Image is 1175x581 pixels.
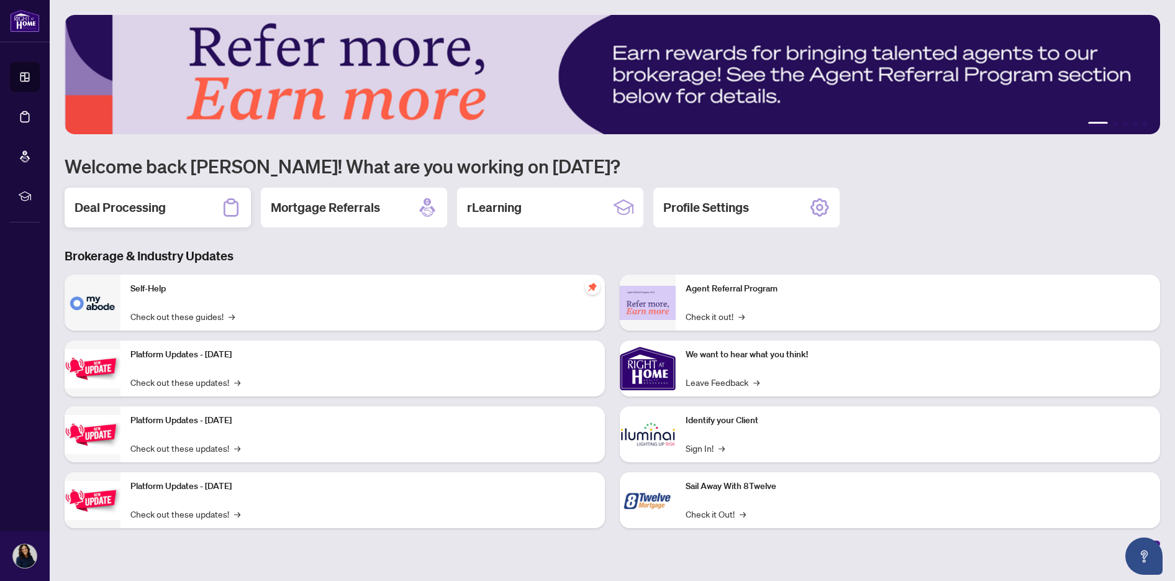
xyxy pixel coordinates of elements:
[130,414,595,428] p: Platform Updates - [DATE]
[686,507,746,521] a: Check it Out!→
[65,275,120,331] img: Self-Help
[65,247,1160,265] h3: Brokerage & Industry Updates
[663,199,749,216] h2: Profile Settings
[686,348,1150,362] p: We want to hear what you think!
[130,507,240,521] a: Check out these updates!→
[65,154,1160,178] h1: Welcome back [PERSON_NAME]! What are you working on [DATE]?
[13,544,37,568] img: Profile Icon
[1088,122,1108,127] button: 1
[719,441,725,455] span: →
[65,15,1160,134] img: Slide 0
[620,472,676,528] img: Sail Away With 8Twelve
[686,441,725,455] a: Sign In!→
[130,480,595,493] p: Platform Updates - [DATE]
[467,199,522,216] h2: rLearning
[234,441,240,455] span: →
[740,507,746,521] span: →
[229,309,235,323] span: →
[10,9,40,32] img: logo
[1123,122,1128,127] button: 3
[130,375,240,389] a: Check out these updates!→
[130,309,235,323] a: Check out these guides!→
[234,507,240,521] span: →
[620,406,676,462] img: Identify your Client
[130,441,240,455] a: Check out these updates!→
[65,349,120,388] img: Platform Updates - July 21, 2025
[1125,538,1163,575] button: Open asap
[75,199,166,216] h2: Deal Processing
[1143,122,1148,127] button: 5
[686,414,1150,428] p: Identify your Client
[620,341,676,396] img: We want to hear what you think!
[686,375,760,389] a: Leave Feedback→
[585,280,600,295] span: pushpin
[271,199,380,216] h2: Mortgage Referrals
[1133,122,1138,127] button: 4
[130,348,595,362] p: Platform Updates - [DATE]
[1113,122,1118,127] button: 2
[686,282,1150,296] p: Agent Referral Program
[130,282,595,296] p: Self-Help
[753,375,760,389] span: →
[686,480,1150,493] p: Sail Away With 8Twelve
[620,286,676,320] img: Agent Referral Program
[738,309,745,323] span: →
[686,309,745,323] a: Check it out!→
[65,481,120,520] img: Platform Updates - June 23, 2025
[65,415,120,454] img: Platform Updates - July 8, 2025
[234,375,240,389] span: →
